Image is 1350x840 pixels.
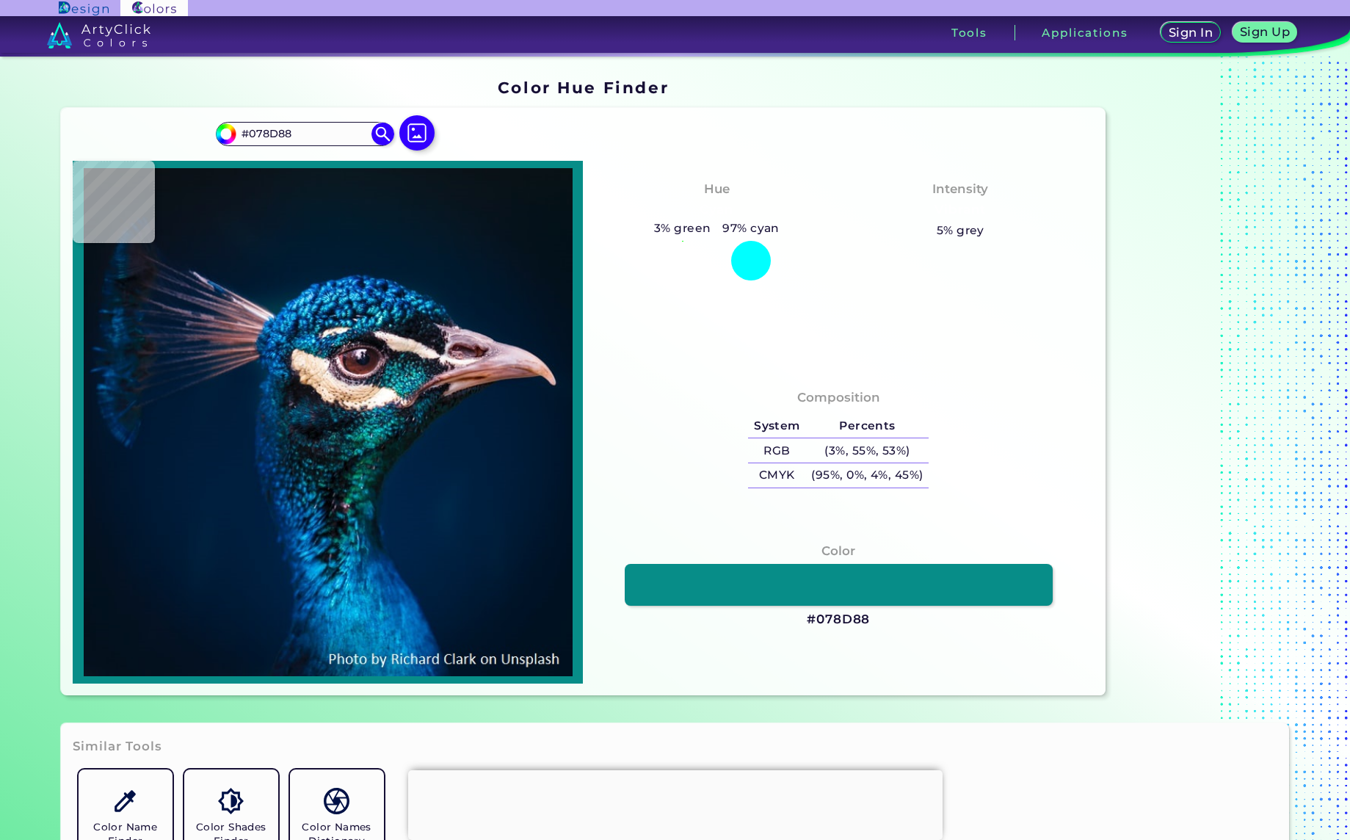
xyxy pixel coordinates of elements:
h4: Composition [797,387,880,408]
h5: System [748,414,805,438]
img: icon_color_shades.svg [218,788,244,814]
h5: Sign Up [1242,26,1288,37]
h5: 97% cyan [716,219,785,238]
h3: Cyan [693,201,740,219]
input: type color.. [236,124,373,144]
h5: RGB [748,438,805,463]
h5: (3%, 55%, 53%) [806,438,929,463]
iframe: Advertisement [1111,73,1295,701]
h3: Tools [951,27,987,38]
img: ArtyClick Design logo [59,1,108,15]
h5: Sign In [1171,27,1211,38]
iframe: Advertisement [408,770,943,836]
h3: Similar Tools [73,738,162,756]
h5: 5% grey [937,221,984,240]
h1: Color Hue Finder [498,76,669,98]
img: img_pavlin.jpg [80,168,576,676]
h5: CMYK [748,463,805,488]
img: icon search [371,123,393,145]
a: Sign Up [1235,23,1293,42]
img: logo_artyclick_colors_white.svg [47,22,150,48]
h5: Percents [806,414,929,438]
img: icon picture [399,115,435,151]
h4: Color [821,540,855,562]
h5: 3% green [648,219,716,238]
h3: Vibrant [929,201,992,219]
h4: Intensity [932,178,988,200]
h3: Applications [1042,27,1128,38]
img: icon_color_name_finder.svg [112,788,138,814]
h5: (95%, 0%, 4%, 45%) [806,463,929,488]
h4: Hue [704,178,730,200]
a: Sign In [1164,23,1218,42]
img: icon_color_names_dictionary.svg [324,788,349,814]
h3: #078D88 [807,611,870,629]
